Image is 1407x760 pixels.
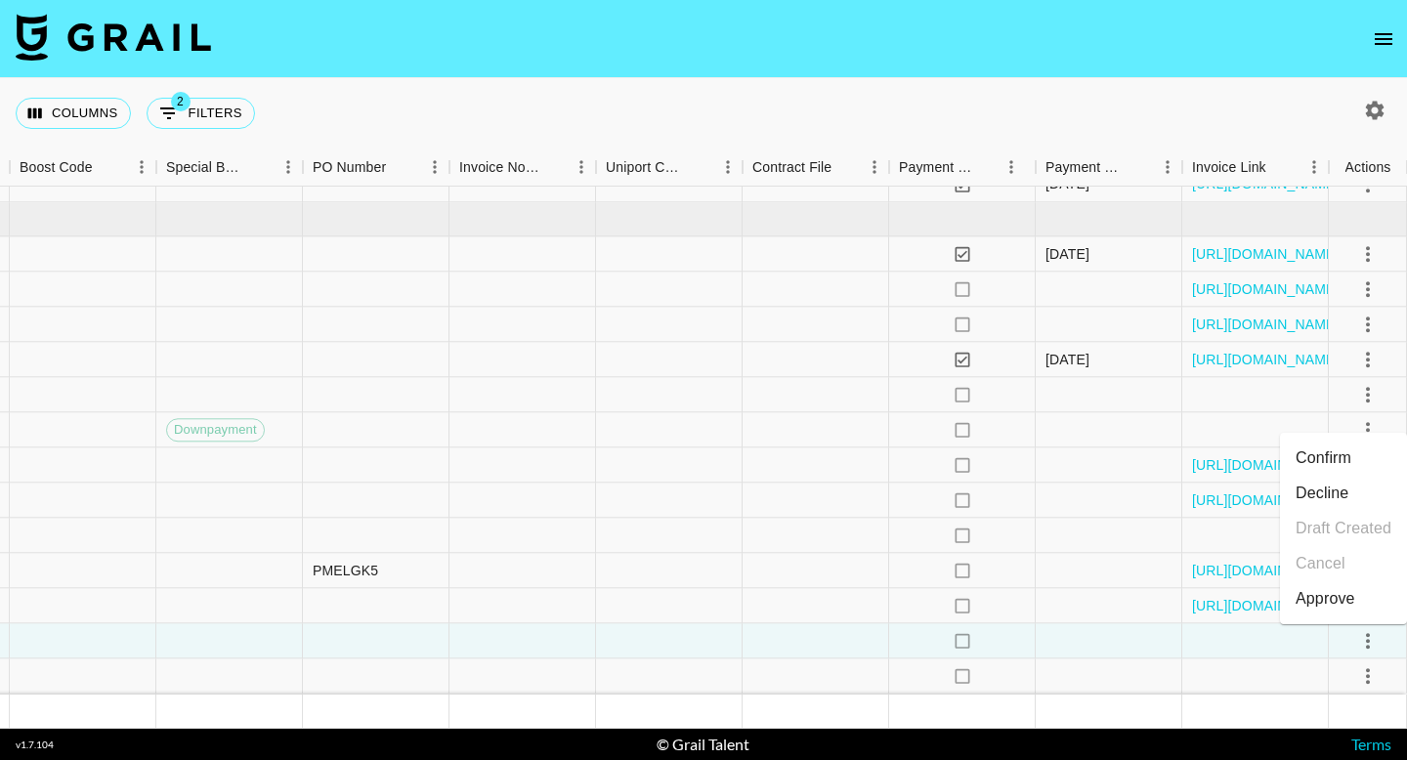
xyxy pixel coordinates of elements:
a: [URL][DOMAIN_NAME] [1192,561,1340,580]
button: Sort [831,153,859,181]
div: 10/5/2025 [1045,350,1089,369]
div: Invoice Notes [449,148,596,187]
div: 9/8/2025 [1045,175,1089,194]
div: Contract File [752,148,831,187]
div: Uniport Contact Email [596,148,743,187]
button: Menu [713,152,743,182]
div: Actions [1329,148,1407,187]
div: Special Booking Type [156,148,303,187]
button: select merge strategy [1351,413,1385,446]
button: Sort [1126,153,1153,181]
div: Actions [1345,148,1391,187]
button: Menu [860,152,889,182]
button: Menu [1300,152,1329,182]
button: Menu [567,152,596,182]
button: open drawer [1364,20,1403,59]
button: select merge strategy [1351,308,1385,341]
a: Terms [1351,735,1391,753]
div: Boost Code [20,148,93,187]
div: Boost Code [10,148,156,187]
a: [URL][DOMAIN_NAME] [1192,596,1340,615]
button: select merge strategy [1351,237,1385,271]
span: 2 [171,92,191,111]
a: [URL][DOMAIN_NAME] [1192,350,1340,369]
button: Sort [686,153,713,181]
div: Payment Sent Date [1036,148,1182,187]
button: select merge strategy [1351,378,1385,411]
button: Menu [274,152,303,182]
div: Payment Sent Date [1045,148,1126,187]
li: Decline [1280,476,1407,511]
button: Menu [420,152,449,182]
button: Sort [386,153,413,181]
button: Sort [93,153,120,181]
a: [URL][DOMAIN_NAME] [1192,315,1340,334]
button: Select columns [16,98,131,129]
button: Menu [1153,152,1182,182]
div: 10/5/2025 [1045,244,1089,264]
button: Menu [997,152,1026,182]
span: Downpayment [167,421,264,440]
div: Payment Sent [899,148,975,187]
div: Payment Sent [889,148,1036,187]
button: Sort [975,153,1002,181]
div: Approve [1296,587,1355,611]
button: select merge strategy [1351,273,1385,306]
div: © Grail Talent [657,735,749,754]
div: v 1.7.104 [16,739,54,751]
a: [URL][DOMAIN_NAME] [1192,175,1340,194]
button: select merge strategy [1351,624,1385,657]
div: PO Number [303,148,449,187]
button: Sort [246,153,274,181]
button: select merge strategy [1351,168,1385,201]
a: [URL][DOMAIN_NAME] [1192,455,1340,475]
li: Confirm [1280,441,1407,476]
button: select merge strategy [1351,659,1385,693]
div: Contract File [743,148,889,187]
div: PMELGK5 [313,561,378,580]
div: PO Number [313,148,386,187]
button: select merge strategy [1351,343,1385,376]
div: Invoice Link [1182,148,1329,187]
div: Uniport Contact Email [606,148,686,187]
div: Invoice Link [1192,148,1266,187]
div: Special Booking Type [166,148,246,187]
img: Grail Talent [16,14,211,61]
button: Sort [1266,153,1294,181]
button: Menu [127,152,156,182]
button: Sort [539,153,567,181]
button: Show filters [147,98,255,129]
div: Invoice Notes [459,148,539,187]
a: [URL][DOMAIN_NAME] [1192,490,1340,510]
a: [URL][DOMAIN_NAME] [1192,279,1340,299]
a: [URL][DOMAIN_NAME] [1192,244,1340,264]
